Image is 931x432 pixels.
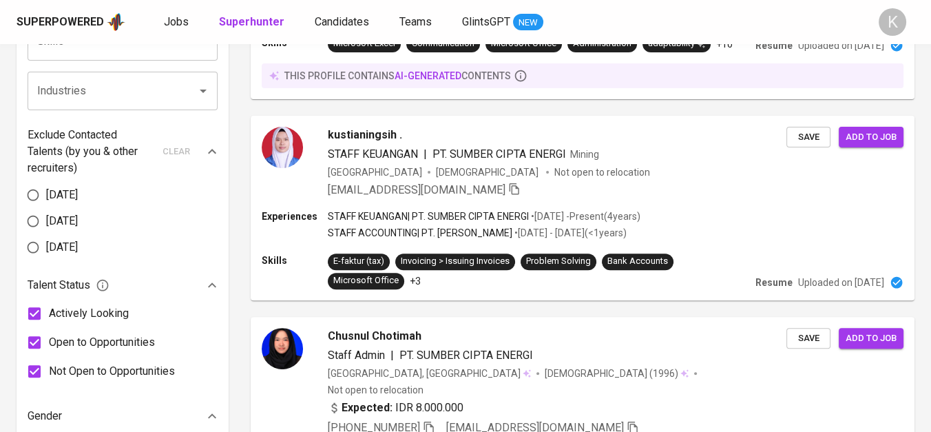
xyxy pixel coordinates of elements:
[333,274,399,287] div: Microsoft Office
[554,165,650,179] p: Not open to relocation
[46,239,78,256] span: [DATE]
[17,12,125,32] a: Superpoweredapp logo
[328,209,529,223] p: STAFF KEUANGAN | PT. SUMBER CIPTA ENERGI
[284,69,511,83] p: this profile contains contents
[513,16,543,30] span: NEW
[793,331,824,347] span: Save
[328,147,418,161] span: STAFF KEUANGAN
[164,15,189,28] span: Jobs
[755,39,793,52] p: Resume
[879,8,906,36] div: K
[793,130,824,145] span: Save
[328,367,531,380] div: [GEOGRAPHIC_DATA], [GEOGRAPHIC_DATA]
[401,255,510,268] div: Invoicing > Issuing Invoices
[432,147,566,161] span: PT. SUMBER CIPTA ENERGI
[262,328,303,369] img: dcf00cc1a5b4ef3012bb53d9178afc8f.jpg
[436,165,541,179] span: [DEMOGRAPHIC_DATA]
[462,14,543,31] a: GlintsGPT NEW
[262,127,303,168] img: df8f2f4453fc6ffc2bff73feb6125fb3.jpg
[423,146,427,163] span: |
[28,277,109,294] span: Talent Status
[28,408,62,424] p: Gender
[328,349,385,362] span: Staff Admin
[390,347,394,364] span: |
[49,363,175,380] span: Not Open to Opportunities
[607,255,668,268] div: Bank Accounts
[399,349,533,362] span: PT. SUMBER CIPTA ENERGI
[49,305,129,322] span: Actively Looking
[529,209,640,223] p: • [DATE] - Present ( 4 years )
[262,254,328,267] p: Skills
[251,116,914,300] a: kustianingsih .STAFF KEUANGAN|PT. SUMBER CIPTA ENERGIMining[GEOGRAPHIC_DATA][DEMOGRAPHIC_DATA] No...
[262,209,328,223] p: Experiences
[328,383,423,397] p: Not open to relocation
[46,187,78,203] span: [DATE]
[333,255,384,268] div: E-faktur (tax)
[342,400,393,416] b: Expected:
[315,15,369,28] span: Candidates
[28,127,218,176] div: Exclude Contacted Talents (by you & other recruiters)clear
[798,276,884,289] p: Uploaded on [DATE]
[786,127,830,148] button: Save
[193,81,213,101] button: Open
[28,271,218,299] div: Talent Status
[410,274,421,288] p: +3
[798,39,884,52] p: Uploaded on [DATE]
[755,276,793,289] p: Resume
[526,255,591,268] div: Problem Solving
[328,165,422,179] div: [GEOGRAPHIC_DATA]
[328,183,505,196] span: [EMAIL_ADDRESS][DOMAIN_NAME]
[315,14,372,31] a: Candidates
[545,367,689,380] div: (1996)
[570,149,599,160] span: Mining
[28,402,218,430] div: Gender
[328,400,463,416] div: IDR 8.000.000
[219,15,284,28] b: Superhunter
[328,328,421,344] span: Chusnul Chotimah
[328,127,402,143] span: kustianingsih .
[107,12,125,32] img: app logo
[545,367,649,380] span: [DEMOGRAPHIC_DATA]
[164,14,191,31] a: Jobs
[28,127,154,176] p: Exclude Contacted Talents (by you & other recruiters)
[49,334,155,351] span: Open to Opportunities
[462,15,510,28] span: GlintsGPT
[17,14,104,30] div: Superpowered
[839,328,903,349] button: Add to job
[839,127,903,148] button: Add to job
[399,14,435,31] a: Teams
[46,213,78,229] span: [DATE]
[846,331,897,347] span: Add to job
[846,130,897,145] span: Add to job
[786,328,830,349] button: Save
[219,14,287,31] a: Superhunter
[399,15,432,28] span: Teams
[328,226,512,240] p: STAFF ACCOUNTING | PT. [PERSON_NAME]
[512,226,627,240] p: • [DATE] - [DATE] ( <1 years )
[395,70,461,81] span: AI-generated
